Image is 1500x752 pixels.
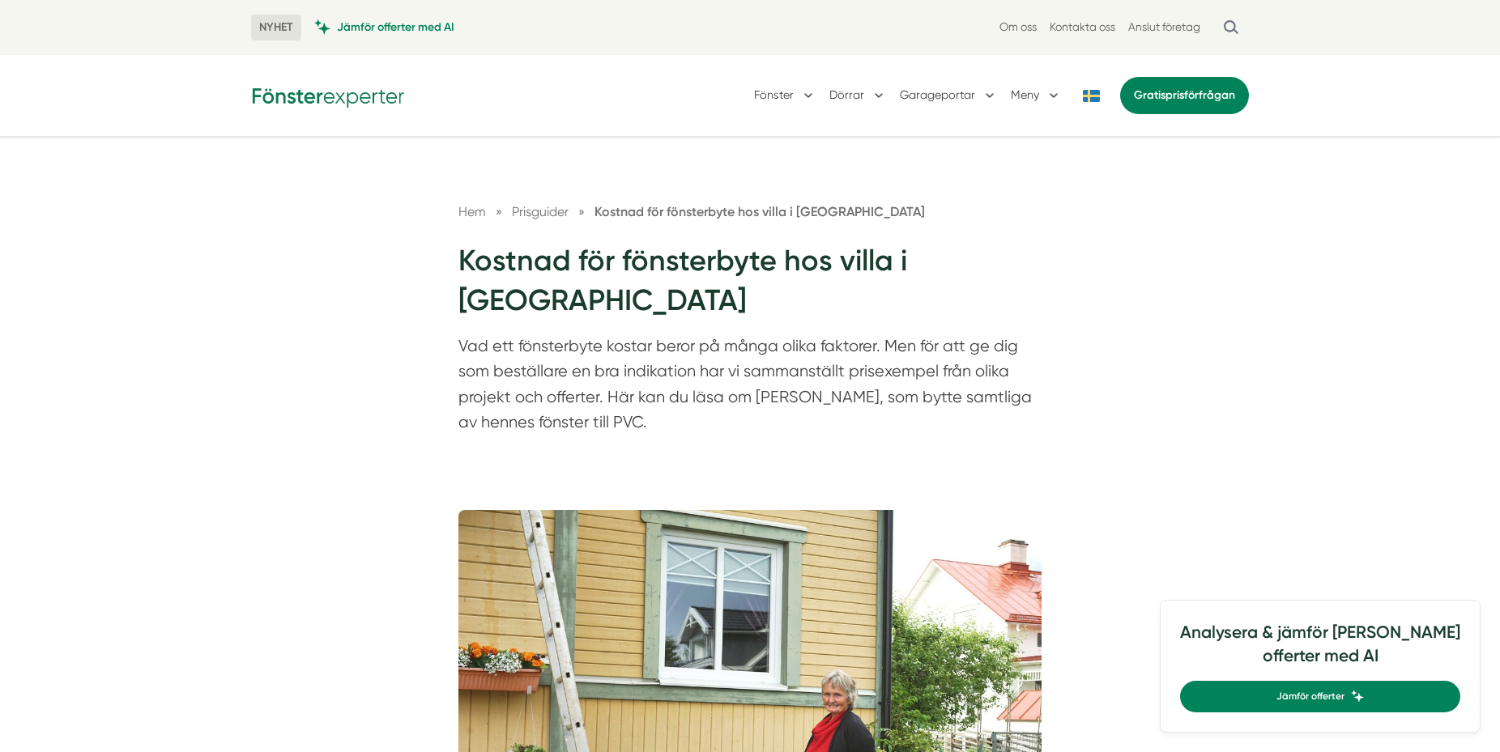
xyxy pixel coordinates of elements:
a: Om oss [999,19,1037,35]
a: Kontakta oss [1050,19,1115,35]
span: » [496,202,502,222]
a: Anslut företag [1128,19,1200,35]
button: Dörrar [829,74,887,117]
button: Garageportar [900,74,998,117]
a: Prisguider [512,204,572,219]
span: Jämför offerter [1276,689,1344,704]
img: Fönsterexperter Logotyp [251,83,405,108]
button: Meny [1011,74,1062,117]
span: NYHET [251,15,301,40]
span: » [578,202,585,222]
a: Jämför offerter med AI [314,19,454,35]
button: Fönster [754,74,816,117]
span: Prisguider [512,204,569,219]
span: Jämför offerter med AI [337,19,454,35]
a: Hem [458,204,486,219]
h4: Analysera & jämför [PERSON_NAME] offerter med AI [1180,620,1460,681]
a: Gratisprisförfrågan [1120,77,1249,114]
p: Vad ett fönsterbyte kostar beror på många olika faktorer. Men för att ge dig som beställare en br... [458,334,1042,444]
a: Kostnad för fönsterbyte hos villa i [GEOGRAPHIC_DATA] [594,204,925,219]
a: Jämför offerter [1180,681,1460,712]
nav: Breadcrumb [458,202,1042,222]
span: Gratis [1134,88,1165,102]
h1: Kostnad för fönsterbyte hos villa i [GEOGRAPHIC_DATA] [458,241,1042,333]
